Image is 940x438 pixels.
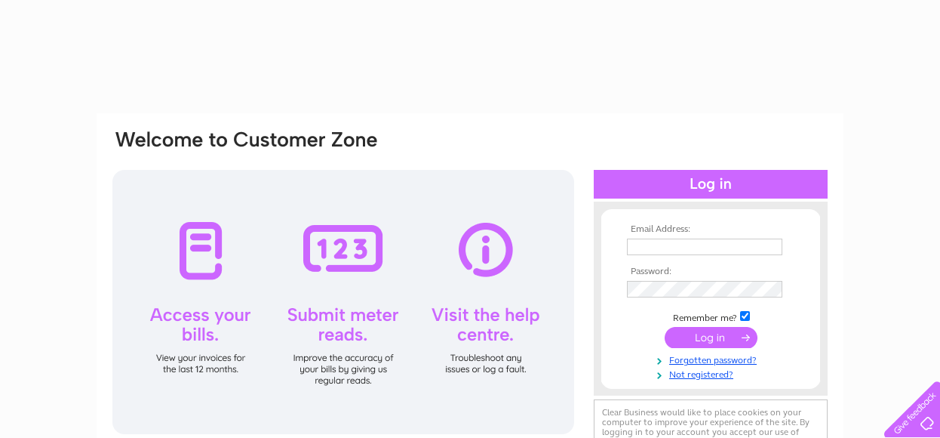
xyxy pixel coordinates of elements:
th: Password: [623,267,798,277]
a: Forgotten password? [627,352,798,366]
input: Submit [665,327,757,348]
td: Remember me? [623,309,798,324]
th: Email Address: [623,224,798,235]
a: Not registered? [627,366,798,381]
